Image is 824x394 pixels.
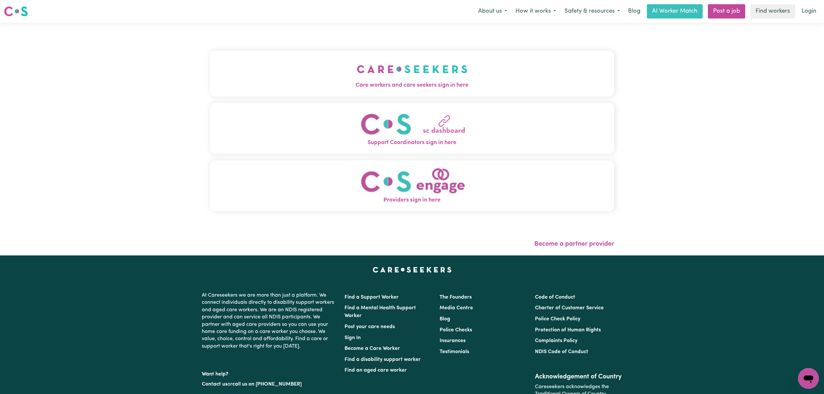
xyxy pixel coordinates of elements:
button: Support Coordinators sign in here [210,103,614,154]
button: Safety & resources [560,5,624,18]
h2: Acknowledgement of Country [535,373,622,381]
a: Find a Support Worker [345,295,399,300]
a: NDIS Code of Conduct [535,349,588,354]
a: Find workers [750,4,795,18]
button: How it works [511,5,560,18]
a: Testimonials [440,349,469,354]
a: Become a partner provider [534,241,614,247]
a: Media Centre [440,305,473,311]
span: Care workers and care seekers sign in here [210,81,614,90]
a: Code of Conduct [535,295,575,300]
span: Providers sign in here [210,196,614,204]
a: The Founders [440,295,472,300]
a: Police Checks [440,327,472,333]
button: Providers sign in here [210,160,614,211]
a: Post a job [708,4,745,18]
a: Sign In [345,335,361,340]
a: Careseekers home page [373,267,452,272]
button: Care workers and care seekers sign in here [210,51,614,96]
a: call us on [PHONE_NUMBER] [232,382,302,387]
a: Blog [440,316,450,322]
a: Police Check Policy [535,316,580,322]
iframe: Button to launch messaging window, conversation in progress [798,368,819,389]
img: Careseekers logo [4,6,28,17]
a: Complaints Policy [535,338,577,343]
a: AI Worker Match [647,4,703,18]
p: Want help? [202,368,337,378]
a: Charter of Customer Service [535,305,604,311]
a: Careseekers logo [4,4,28,19]
a: Login [798,4,820,18]
p: At Careseekers we are more than just a platform. We connect individuals directly to disability su... [202,289,337,352]
a: Find a Mental Health Support Worker [345,305,416,318]
a: Contact us [202,382,227,387]
a: Blog [624,4,644,18]
a: Protection of Human Rights [535,327,601,333]
button: About us [474,5,511,18]
p: or [202,378,337,390]
a: Find an aged care worker [345,368,407,373]
a: Find a disability support worker [345,357,421,362]
a: Become a Care Worker [345,346,400,351]
span: Support Coordinators sign in here [210,139,614,147]
a: Post your care needs [345,324,395,329]
a: Insurances [440,338,466,343]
